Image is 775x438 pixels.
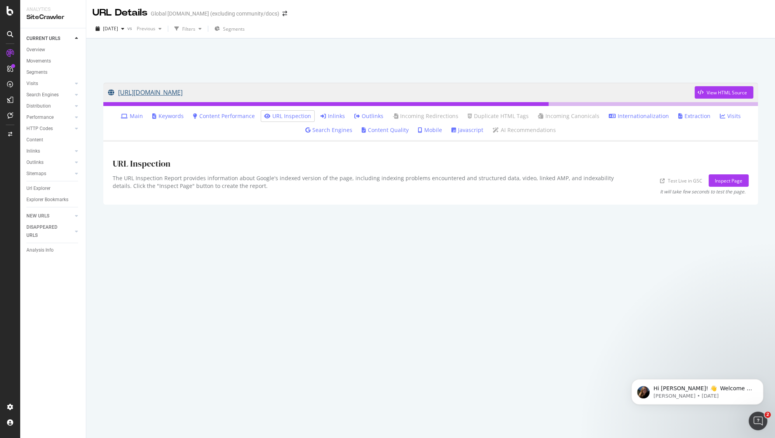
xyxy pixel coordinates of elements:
[34,23,134,67] span: Hi [PERSON_NAME]! 👋 Welcome to Botify chat support! Have a question? Reply to this message and ou...
[26,113,73,122] a: Performance
[609,112,669,120] a: Internationalization
[26,68,47,76] div: Segments
[26,91,73,99] a: Search Engines
[26,80,73,88] a: Visits
[26,35,73,43] a: CURRENT URLS
[493,126,556,134] a: AI Recommendations
[620,363,775,417] iframe: Intercom notifications message
[26,125,53,133] div: HTTP Codes
[468,112,529,120] a: Duplicate HTML Tags
[720,112,741,120] a: Visits
[749,412,767,430] iframe: Intercom live chat
[26,184,80,193] a: Url Explorer
[26,147,40,155] div: Inlinks
[26,147,73,155] a: Inlinks
[26,125,73,133] a: HTTP Codes
[26,91,59,99] div: Search Engines
[134,23,165,35] button: Previous
[678,112,711,120] a: Extraction
[92,6,148,19] div: URL Details
[26,57,51,65] div: Movements
[538,112,599,120] a: Incoming Canonicals
[171,23,205,35] button: Filters
[108,83,695,102] a: [URL][DOMAIN_NAME]
[26,212,73,220] a: NEW URLS
[354,112,383,120] a: Outlinks
[660,188,745,195] div: It will take few seconds to test the page.
[26,170,73,178] a: Sitemaps
[26,46,45,54] div: Overview
[182,26,195,32] div: Filters
[362,126,409,134] a: Content Quality
[418,126,442,134] a: Mobile
[26,113,54,122] div: Performance
[26,6,80,13] div: Analytics
[26,246,80,254] a: Analysis Info
[264,112,311,120] a: URL Inspection
[26,170,46,178] div: Sitemaps
[282,11,287,16] div: arrow-right-arrow-left
[34,30,134,37] p: Message from Laura, sent 2w ago
[113,159,171,168] h1: URL Inspection
[26,196,80,204] a: Explorer Bookmarks
[26,246,54,254] div: Analysis Info
[127,25,134,31] span: vs
[211,23,248,35] button: Segments
[26,136,80,144] a: Content
[121,112,143,120] a: Main
[26,68,80,76] a: Segments
[151,10,279,17] div: Global [DOMAIN_NAME] (excluding community/docs)
[103,25,118,32] span: 2025 Oct. 10th
[26,158,44,167] div: Outlinks
[223,26,245,32] span: Segments
[26,196,68,204] div: Explorer Bookmarks
[26,158,73,167] a: Outlinks
[26,212,49,220] div: NEW URLS
[26,184,51,193] div: Url Explorer
[26,223,66,240] div: DISAPPEARED URLS
[393,112,458,120] a: Incoming Redirections
[26,57,80,65] a: Movements
[765,412,771,418] span: 2
[707,89,747,96] div: View HTML Source
[26,136,43,144] div: Content
[709,174,749,187] button: Inspect Page
[26,223,73,240] a: DISAPPEARED URLS
[660,177,702,185] a: Test Live in GSC
[152,112,184,120] a: Keywords
[305,126,352,134] a: Search Engines
[26,80,38,88] div: Visits
[134,25,155,32] span: Previous
[26,35,60,43] div: CURRENT URLS
[26,13,80,22] div: SiteCrawler
[320,112,345,120] a: Inlinks
[695,86,753,99] button: View HTML Source
[92,23,127,35] button: [DATE]
[113,174,632,195] div: The URL Inspection Report provides information about Google's indexed version of the page, includ...
[193,112,255,120] a: Content Performance
[26,46,80,54] a: Overview
[715,177,742,184] div: Inspect Page
[26,102,73,110] a: Distribution
[26,102,51,110] div: Distribution
[451,126,483,134] a: Javascript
